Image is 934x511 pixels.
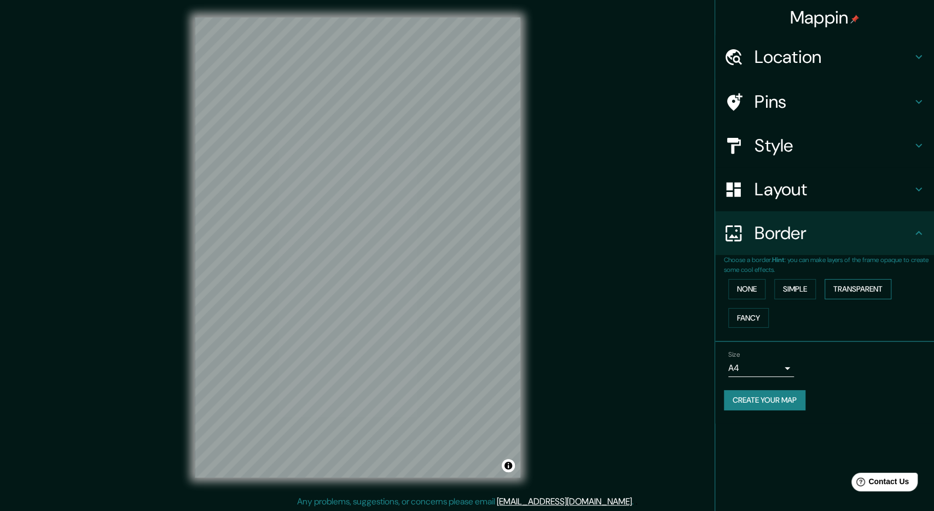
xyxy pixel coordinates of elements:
a: [EMAIL_ADDRESS][DOMAIN_NAME] [497,496,632,507]
button: Simple [774,279,816,299]
button: None [728,279,765,299]
h4: Border [755,222,912,244]
h4: Pins [755,91,912,113]
b: Hint [772,255,785,264]
button: Create your map [724,390,805,410]
p: Any problems, suggestions, or concerns please email . [297,495,634,508]
div: A4 [728,359,794,377]
label: Size [728,350,740,359]
iframe: Help widget launcher [837,468,922,499]
canvas: Map [195,18,520,478]
button: Transparent [825,279,891,299]
div: . [635,495,637,508]
div: Border [715,211,934,255]
h4: Location [755,46,912,68]
h4: Mappin [790,7,860,28]
div: Pins [715,80,934,124]
div: . [634,495,635,508]
p: Choose a border. : you can make layers of the frame opaque to create some cool effects. [724,255,934,275]
button: Fancy [728,308,769,328]
h4: Layout [755,178,912,200]
div: Location [715,35,934,79]
h4: Style [755,135,912,156]
button: Toggle attribution [502,459,515,472]
div: Style [715,124,934,167]
img: pin-icon.png [850,15,859,24]
div: Layout [715,167,934,211]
